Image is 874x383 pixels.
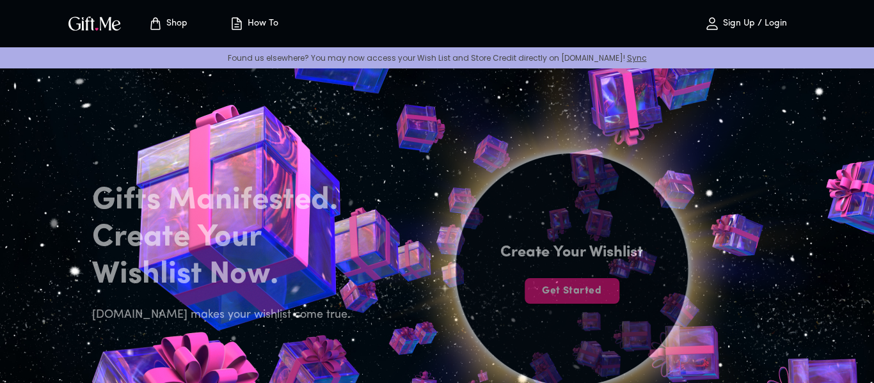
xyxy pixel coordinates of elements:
[720,19,787,29] p: Sign Up / Login
[500,242,643,263] h4: Create Your Wishlist
[92,256,358,293] h2: Wishlist Now.
[132,3,203,44] button: Store page
[229,16,244,31] img: how-to.svg
[681,3,809,44] button: Sign Up / Login
[163,19,187,29] p: Shop
[627,52,647,63] a: Sync
[525,278,619,304] button: Get Started
[244,19,278,29] p: How To
[92,219,358,256] h2: Create Your
[66,14,123,33] img: GiftMe Logo
[65,16,125,31] button: GiftMe Logo
[92,182,358,219] h2: Gifts Manifested.
[92,306,358,324] h6: [DOMAIN_NAME] makes your wishlist come true.
[218,3,289,44] button: How To
[525,284,619,298] span: Get Started
[10,52,864,63] p: Found us elsewhere? You may now access your Wish List and Store Credit directly on [DOMAIN_NAME]!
